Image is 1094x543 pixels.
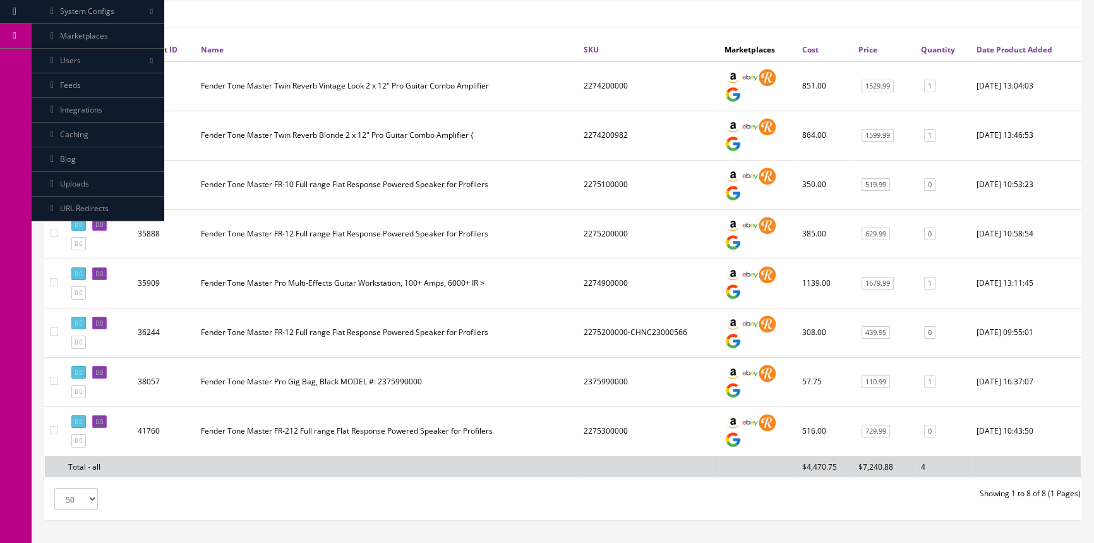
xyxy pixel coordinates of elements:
img: reverb [759,168,776,185]
img: google_shopping [724,185,742,202]
img: google_shopping [724,234,742,251]
td: 38057 [133,357,196,406]
td: 350.00 [797,160,853,209]
img: ebay [742,69,759,86]
img: amazon [724,118,742,135]
td: 2275100000 [579,160,719,209]
a: 1 [924,375,935,389]
img: ebay [742,365,759,382]
td: 851.00 [797,61,853,111]
td: 2024-04-24 16:37:07 [971,357,1081,406]
img: reverb [759,69,776,86]
a: 1 [924,80,935,93]
img: google_shopping [724,382,742,399]
img: reverb [759,217,776,234]
td: Fender Tone Master FR-10 Full range Flat Response Powered Speaker for Profilers [196,160,579,209]
img: google_shopping [724,333,742,350]
img: amazon [724,69,742,86]
a: Feeds [32,73,164,98]
td: 2275200000-CHNC23000566 [579,308,719,357]
td: Fender Tone Master Pro Multi-Effects Guitar Workstation, 100+ Amps, 6000+ IR > [196,259,579,308]
a: 110.99 [862,375,890,389]
img: reverb [759,414,776,431]
td: 35888 [133,209,196,259]
td: 41760 [133,406,196,456]
img: amazon [724,217,742,234]
td: 2019-06-27 13:04:03 [971,61,1081,111]
td: 2020-09-08 13:46:53 [971,111,1081,160]
a: 0 [924,326,935,339]
a: Blog [32,147,164,172]
a: 1529.99 [862,80,894,93]
img: reverb [759,266,776,283]
td: Fender Tone Master FR-12 Full range Flat Response Powered Speaker for Profilers [196,308,579,357]
td: 308.00 [797,308,853,357]
td: 35887 [133,160,196,209]
td: 2023-09-21 13:11:45 [971,259,1081,308]
a: 0 [924,425,935,438]
a: Date Product Added [977,44,1052,55]
a: 519.99 [862,178,890,192]
td: $4,470.75 [797,456,853,477]
a: Quantity [921,44,955,55]
td: 36244 [133,308,196,357]
td: $7,240.88 [853,456,916,477]
td: 864.00 [797,111,853,160]
a: Price [858,44,877,55]
td: 2375990000 [579,357,719,406]
a: Caching [32,123,164,147]
a: 0 [924,178,935,192]
a: 1 [924,277,935,290]
img: ebay [742,315,759,333]
a: Integrations [32,98,164,123]
img: google_shopping [724,86,742,103]
a: Users [32,49,164,73]
img: amazon [724,365,742,382]
img: ebay [742,414,759,431]
img: ebay [742,168,759,185]
td: 2275300000 [579,406,719,456]
a: 0 [924,228,935,241]
td: 24529 [133,111,196,160]
td: 57.75 [797,357,853,406]
td: 2274200000 [579,61,719,111]
div: Showing 1 to 8 of 8 (1 Pages) [563,488,1090,499]
img: google_shopping [724,135,742,152]
img: amazon [724,315,742,333]
img: reverb [759,118,776,135]
a: Marketplaces [32,24,164,49]
img: ebay [742,266,759,283]
td: 20360 [133,61,196,111]
a: 629.99 [862,228,890,241]
th: Marketplaces [719,38,797,61]
a: Cost [802,44,819,55]
td: 35909 [133,259,196,308]
a: URL Redirects [32,197,164,221]
a: 1599.99 [862,129,894,142]
td: 2274200982 [579,111,719,160]
td: Fender Tone Master Twin Reverb Vintage Look 2 x 12" Pro Guitar Combo Amplifier [196,61,579,111]
img: reverb [759,365,776,382]
td: 2275200000 [579,209,719,259]
td: 4 [916,456,971,477]
td: Fender Tone Master FR-12 Full range Flat Response Powered Speaker for Profilers [196,209,579,259]
a: 729.99 [862,425,890,438]
img: amazon [724,168,742,185]
img: ebay [742,118,759,135]
td: 2023-09-15 10:53:23 [971,160,1081,209]
td: Fender Tone Master Twin Reverb Blonde 2 x 12" Pro Guitar Combo Amplifier { [196,111,579,160]
td: 385.00 [797,209,853,259]
a: SKU [584,44,599,55]
a: 1 [924,129,935,142]
td: 516.00 [797,406,853,456]
td: Total - all [63,456,133,477]
a: 1679.99 [862,277,894,290]
td: 2025-03-19 10:43:50 [971,406,1081,456]
img: amazon [724,266,742,283]
td: 1139.00 [797,259,853,308]
td: 2274900000 [579,259,719,308]
td: Fender Tone Master Pro Gig Bag, Black MODEL #: 2375990000 [196,357,579,406]
a: Name [201,44,224,55]
td: 2023-09-15 10:58:54 [971,209,1081,259]
img: google_shopping [724,431,742,448]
